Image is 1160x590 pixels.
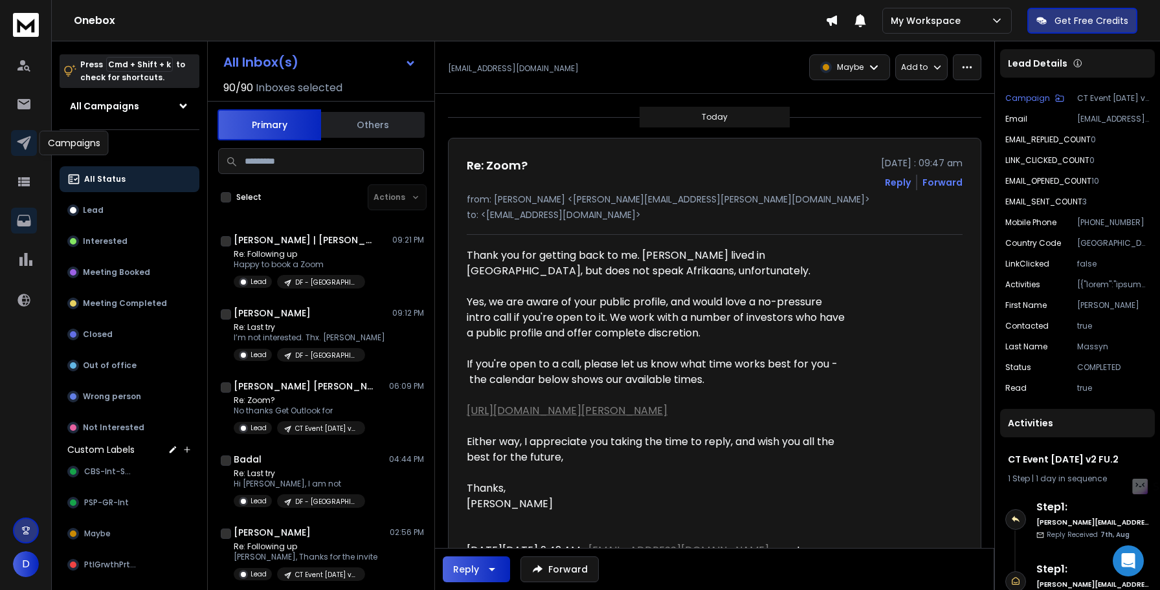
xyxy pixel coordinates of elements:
button: Not Interested [60,415,199,441]
p: false [1077,259,1150,269]
p: 09:21 PM [392,235,424,245]
p: true [1077,321,1150,331]
button: All Campaigns [60,93,199,119]
button: Reply [443,556,510,582]
p: 0 [1089,155,1150,166]
p: I’m not interested. Thx. [PERSON_NAME] [234,333,385,343]
span: 90 / 90 [223,80,253,96]
button: Out of office [60,353,199,378]
p: Press to check for shortcuts. [80,58,185,84]
h1: [PERSON_NAME] [234,526,311,539]
p: Country Code [1005,238,1061,248]
button: Get Free Credits [1027,8,1137,34]
p: LINK_CLICKED_COUNT [1005,155,1089,166]
div: Thanks, [467,481,845,496]
p: Add to [901,62,928,72]
p: No thanks Get Outlook for [234,406,365,416]
p: Lead [251,350,267,360]
p: EMAIL_REPLIED_COUNT [1005,135,1091,145]
p: Meeting Completed [83,298,167,309]
p: Lead [251,496,267,506]
p: Lead [251,569,267,579]
div: Either way, I appreciate you taking the time to reply, and wish you all the best for the future, [467,434,845,465]
p: Hi [PERSON_NAME], I am not [234,479,365,489]
p: Lead [251,423,267,433]
span: PtlGrwthPrtnr [84,560,138,570]
button: All Status [60,166,199,192]
p: Lead [83,205,104,215]
span: CBS-Int-Sell [84,466,134,477]
div: If you're open to a call, please let us know what time works best for you - the calendar below sh... [467,356,845,388]
h3: Custom Labels [67,443,135,456]
p: 06:09 PM [389,381,424,391]
button: Meeting Completed [60,290,199,316]
p: [EMAIL_ADDRESS][DOMAIN_NAME] [448,63,579,74]
p: Today [702,112,728,122]
p: [{"lorem":"ipsumd.sitame@consecteturadipiscinge.sed","doei_tempor":"Inci 4","utlab":"Etdolorem","... [1077,279,1150,290]
p: Meeting Booked [83,267,150,278]
p: Closed [83,329,113,340]
p: Email [1005,114,1027,124]
button: Wrong person [60,384,199,410]
button: D [13,551,39,577]
p: [PERSON_NAME], Thanks for the invite [234,552,377,562]
button: Maybe [60,521,199,547]
p: 0 [1091,135,1150,145]
button: All Inbox(s) [213,49,427,75]
p: true [1077,383,1150,393]
p: from: [PERSON_NAME] <[PERSON_NAME][EMAIL_ADDRESS][PERSON_NAME][DOMAIN_NAME]> [467,193,963,206]
p: 09:12 PM [392,308,424,318]
button: Campaign [1005,93,1064,104]
h6: [PERSON_NAME][EMAIL_ADDRESS][PERSON_NAME][DOMAIN_NAME] [1036,518,1150,527]
h3: Inboxes selected [256,80,342,96]
h1: CT Event [DATE] v2 FU.2 [1008,453,1147,466]
p: CT Event [DATE] v2 FU.2 [295,424,357,433]
p: Get Free Credits [1054,14,1128,27]
label: Select [236,192,262,202]
p: Out of office [83,360,137,371]
p: linkClicked [1005,259,1049,269]
p: CT Event [DATE] v2 FU.2 [295,570,357,580]
div: Yes, we are aware of your public profile, and would love a no-pressure intro call if you're open ... [467,294,845,341]
span: Maybe [84,529,111,539]
p: Lead [251,277,267,287]
p: Happy to book a Zoom [234,259,365,270]
div: Thank you for getting back to me. [PERSON_NAME] lived in [GEOGRAPHIC_DATA], but does not speak Af... [467,248,845,279]
button: CBS-Int-Sell [60,459,199,485]
p: DF - [GEOGRAPHIC_DATA] - FU.1.2 [295,351,357,360]
p: [PERSON_NAME] [1077,300,1150,311]
div: Campaigns [39,131,109,155]
h1: Re: Zoom? [467,157,528,175]
button: PtlGrwthPrtnr [60,552,199,578]
p: All Status [84,174,126,184]
p: Re: Last try [234,468,365,479]
button: Interested [60,228,199,254]
p: EMAIL_SENT_COUNT [1005,197,1082,207]
div: Reply [453,563,479,576]
p: Massyn [1077,342,1150,352]
p: [GEOGRAPHIC_DATA] +27 [1077,238,1150,248]
p: to: <[EMAIL_ADDRESS][DOMAIN_NAME]> [467,208,963,221]
h1: All Inbox(s) [223,56,298,69]
p: 3 [1082,197,1150,207]
span: PSP-GR-Int [84,497,129,508]
button: Primary [217,109,321,140]
h1: [PERSON_NAME] [PERSON_NAME] [234,380,376,393]
p: Campaign [1005,93,1050,104]
p: status [1005,362,1031,373]
p: CT Event [DATE] v2 FU.2 [1077,93,1150,104]
p: 04:44 PM [389,454,424,464]
h1: Badal [234,453,262,466]
button: Lead [60,197,199,223]
h1: [PERSON_NAME] | [PERSON_NAME] [234,234,376,246]
p: Re: Zoom? [234,395,365,406]
p: DF - [GEOGRAPHIC_DATA] - FU.1.2 [295,497,357,507]
p: Interested [83,236,128,246]
p: Not Interested [83,422,144,433]
div: [PERSON_NAME] [467,496,845,512]
p: read [1005,383,1027,393]
h6: Step 1 : [1036,499,1150,515]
